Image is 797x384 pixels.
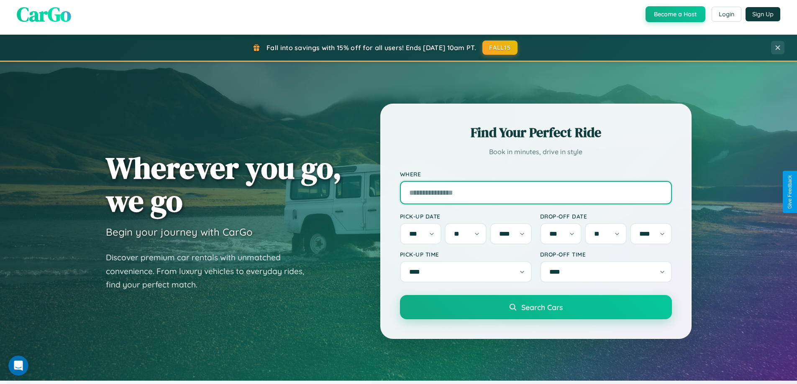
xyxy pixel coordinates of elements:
p: Book in minutes, drive in style [400,146,672,158]
label: Where [400,170,672,178]
label: Drop-off Date [540,213,672,220]
label: Pick-up Time [400,251,532,258]
iframe: Intercom live chat [8,356,28,376]
label: Pick-up Date [400,213,532,220]
h2: Find Your Perfect Ride [400,123,672,142]
button: Login [712,7,741,22]
h3: Begin your journey with CarGo [106,226,253,238]
label: Drop-off Time [540,251,672,258]
div: Give Feedback [787,175,793,209]
span: Search Cars [521,303,563,312]
button: Sign Up [746,7,780,21]
button: Search Cars [400,295,672,319]
button: Become a Host [646,6,705,22]
span: CarGo [17,0,71,28]
button: FALL15 [482,41,518,55]
span: Fall into savings with 15% off for all users! Ends [DATE] 10am PT. [267,43,476,52]
h1: Wherever you go, we go [106,151,342,217]
p: Discover premium car rentals with unmatched convenience. From luxury vehicles to everyday rides, ... [106,251,315,292]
